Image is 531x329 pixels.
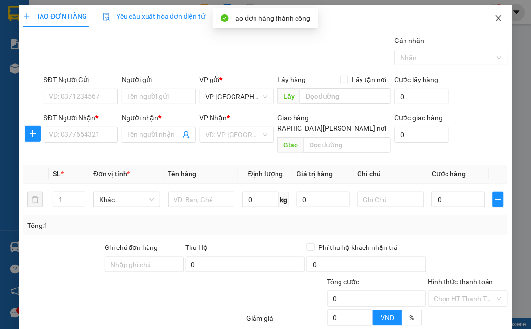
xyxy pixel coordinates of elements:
[277,88,300,104] span: Lấy
[395,76,439,83] label: Cước lấy hàng
[279,192,289,207] span: kg
[122,112,196,123] div: Người nhận
[354,164,428,184] th: Ghi chú
[221,14,229,22] span: check-circle
[122,74,196,85] div: Người gửi
[485,5,512,32] button: Close
[327,278,360,286] span: Tổng cước
[248,170,283,178] span: Định lượng
[381,314,394,322] span: VND
[315,242,402,253] span: Phí thu hộ khách nhận trả
[53,170,61,178] span: SL
[495,14,503,22] span: close
[493,192,504,207] button: plus
[303,137,390,153] input: Dọc đường
[27,220,206,231] div: Tổng: 1
[206,89,268,104] span: VP Mỹ Đình
[277,76,306,83] span: Lấy hàng
[395,127,449,143] input: Cước giao hàng
[493,196,503,204] span: plus
[395,37,425,44] label: Gán nhãn
[428,278,493,286] label: Hình thức thanh toán
[182,131,190,139] span: user-add
[297,192,350,207] input: 0
[395,89,449,104] input: Cước lấy hàng
[105,257,184,272] input: Ghi chú đơn hàng
[233,14,311,22] span: Tạo đơn hàng thành công
[23,13,30,20] span: plus
[200,114,227,122] span: VP Nhận
[25,130,40,138] span: plus
[25,126,41,142] button: plus
[300,88,390,104] input: Dọc đường
[186,244,208,251] span: Thu Hộ
[168,192,234,207] input: VD: Bàn, Ghế
[105,244,158,251] label: Ghi chú đơn hàng
[432,170,466,178] span: Cước hàng
[409,314,414,322] span: %
[168,170,197,178] span: Tên hàng
[277,114,309,122] span: Giao hàng
[5,72,114,86] li: In ngày: 16:20 15/10
[44,74,118,85] div: SĐT Người Gửi
[5,59,114,72] li: [PERSON_NAME]
[254,123,391,134] span: [GEOGRAPHIC_DATA][PERSON_NAME] nơi
[358,192,424,207] input: Ghi Chú
[277,137,303,153] span: Giao
[103,13,110,21] img: icon
[395,114,443,122] label: Cước giao hàng
[200,74,274,85] div: VP gửi
[103,12,206,20] span: Yêu cầu xuất hóa đơn điện tử
[44,112,118,123] div: SĐT Người Nhận
[297,170,333,178] span: Giá trị hàng
[99,192,154,207] span: Khác
[27,192,43,207] button: delete
[348,74,391,85] span: Lấy tận nơi
[23,12,87,20] span: TẠO ĐƠN HÀNG
[93,170,130,178] span: Đơn vị tính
